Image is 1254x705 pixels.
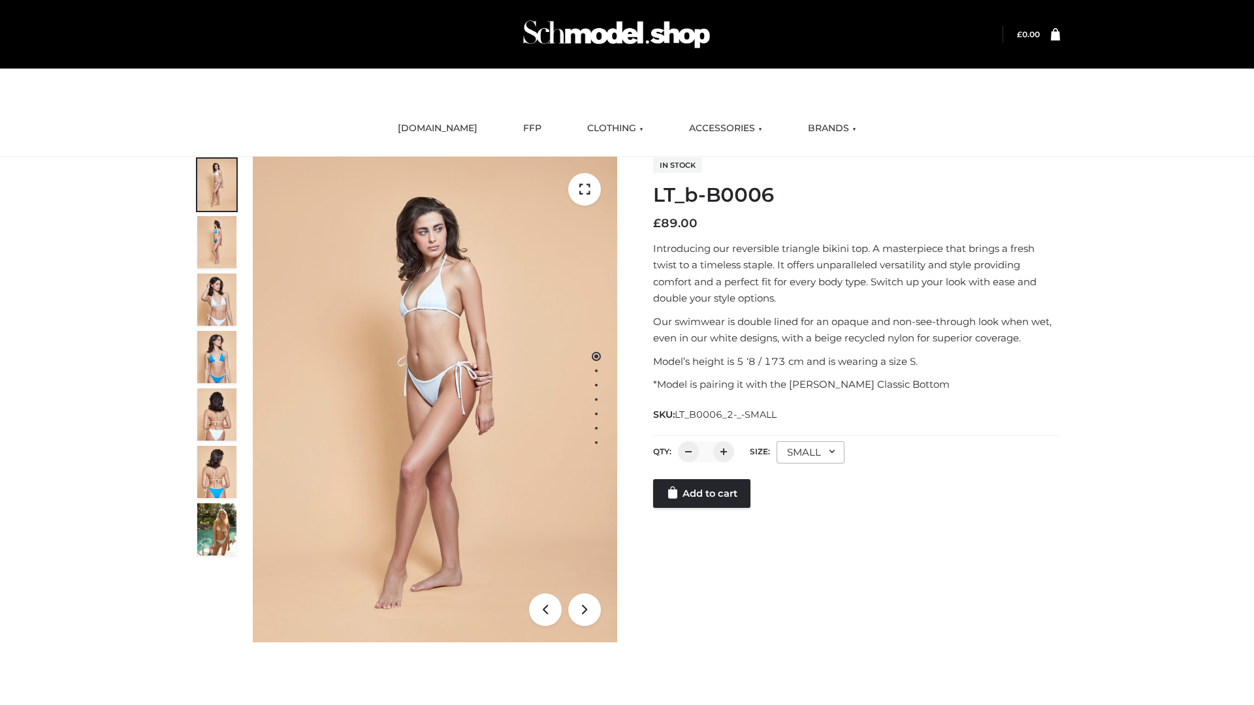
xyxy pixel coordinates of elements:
img: ArielClassicBikiniTop_CloudNine_AzureSky_OW114ECO_2-scaled.jpg [197,216,236,268]
img: Schmodel Admin 964 [519,8,715,60]
img: ArielClassicBikiniTop_CloudNine_AzureSky_OW114ECO_8-scaled.jpg [197,446,236,498]
span: LT_B0006_2-_-SMALL [675,409,777,420]
label: QTY: [653,446,671,456]
div: SMALL [777,441,844,463]
a: FFP [513,114,551,143]
img: ArielClassicBikiniTop_CloudNine_AzureSky_OW114ECO_1-scaled.jpg [197,159,236,211]
p: *Model is pairing it with the [PERSON_NAME] Classic Bottom [653,376,1060,393]
a: Add to cart [653,479,750,508]
label: Size: [750,446,770,456]
a: [DOMAIN_NAME] [388,114,487,143]
bdi: 89.00 [653,216,698,230]
img: ArielClassicBikiniTop_CloudNine_AzureSky_OW114ECO_4-scaled.jpg [197,331,236,383]
span: In stock [653,157,702,173]
a: BRANDS [798,114,866,143]
img: Arieltop_CloudNine_AzureSky2.jpg [197,503,236,556]
a: CLOTHING [577,114,653,143]
span: £ [653,216,661,230]
h1: LT_b-B0006 [653,183,1060,207]
span: £ [1017,29,1022,39]
img: ArielClassicBikiniTop_CloudNine_AzureSky_OW114ECO_7-scaled.jpg [197,388,236,441]
bdi: 0.00 [1017,29,1040,39]
img: ArielClassicBikiniTop_CloudNine_AzureSky_OW114ECO_3-scaled.jpg [197,274,236,326]
img: ArielClassicBikiniTop_CloudNine_AzureSky_OW114ECO_1 [253,157,617,642]
p: Our swimwear is double lined for an opaque and non-see-through look when wet, even in our white d... [653,313,1060,347]
a: ACCESSORIES [679,114,772,143]
span: SKU: [653,407,778,422]
p: Introducing our reversible triangle bikini top. A masterpiece that brings a fresh twist to a time... [653,240,1060,307]
p: Model’s height is 5 ‘8 / 173 cm and is wearing a size S. [653,353,1060,370]
a: £0.00 [1017,29,1040,39]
